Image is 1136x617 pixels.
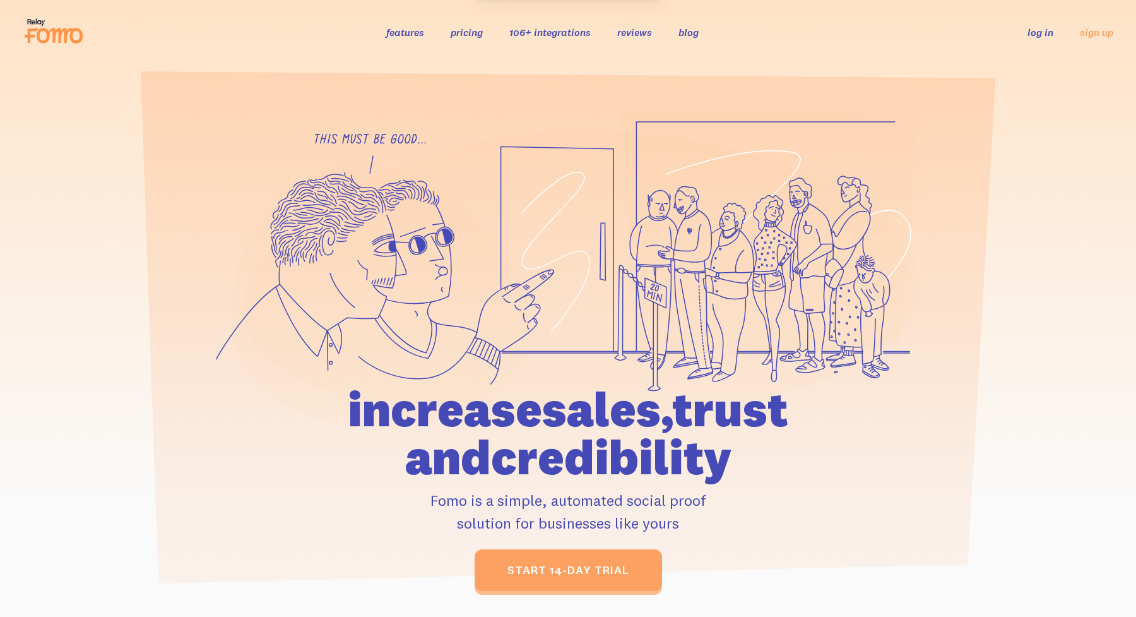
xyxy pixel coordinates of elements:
[678,26,699,39] a: blog
[276,385,860,481] h1: increase sales, trust and credibility
[276,489,860,534] p: Fomo is a simple, automated social proof solution for businesses like yours
[386,26,424,39] a: features
[475,549,662,591] a: start 14-day trial
[1027,26,1053,39] a: log in
[617,26,652,39] a: reviews
[451,26,483,39] a: pricing
[1080,26,1113,39] a: sign up
[509,26,591,39] a: 106+ integrations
